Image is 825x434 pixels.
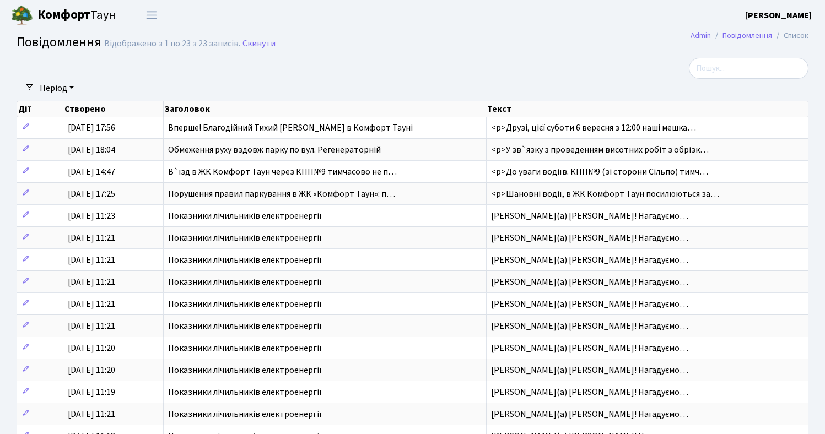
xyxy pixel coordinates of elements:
[168,408,322,420] span: Показники лічильників електроенергії
[68,166,115,178] span: [DATE] 14:47
[491,232,688,244] span: [PERSON_NAME](а) [PERSON_NAME]! Нагадуємо…
[68,342,115,354] span: [DATE] 11:20
[17,101,63,117] th: Дії
[491,386,688,398] span: [PERSON_NAME](а) [PERSON_NAME]! Нагадуємо…
[168,386,322,398] span: Показники лічильників електроенергії
[68,320,115,332] span: [DATE] 11:21
[491,122,696,134] span: <p>Друзі, цієї суботи 6 вересня з 12:00 наші мешка…
[164,101,487,117] th: Заголовок
[168,166,397,178] span: В`їзд в ЖК Комфорт Таун через КПП№9 тимчасово не п…
[68,298,115,310] span: [DATE] 11:21
[68,188,115,200] span: [DATE] 17:25
[63,101,164,117] th: Створено
[68,122,115,134] span: [DATE] 17:56
[772,30,808,42] li: Список
[168,320,322,332] span: Показники лічильників електроенергії
[491,342,688,354] span: [PERSON_NAME](а) [PERSON_NAME]! Нагадуємо…
[168,188,395,200] span: Порушення правил паркування в ЖК «Комфорт Таун»: п…
[242,39,276,49] a: Скинути
[11,4,33,26] img: logo.png
[168,276,322,288] span: Показники лічильників електроенергії
[491,276,688,288] span: [PERSON_NAME](а) [PERSON_NAME]! Нагадуємо…
[491,166,708,178] span: <p>До уваги водіїв. КПП№9 (зі сторони Сільпо) тимч…
[491,408,688,420] span: [PERSON_NAME](а) [PERSON_NAME]! Нагадуємо…
[168,122,413,134] span: Вперше! Благодійний Тихий [PERSON_NAME] в Комфорт Тауні
[104,39,240,49] div: Відображено з 1 по 23 з 23 записів.
[168,144,381,156] span: Обмеження руху вздовж парку по вул. Регенераторній
[745,9,812,21] b: [PERSON_NAME]
[68,408,115,420] span: [DATE] 11:21
[491,298,688,310] span: [PERSON_NAME](а) [PERSON_NAME]! Нагадуємо…
[691,30,711,41] a: Admin
[722,30,772,41] a: Повідомлення
[68,232,115,244] span: [DATE] 11:21
[168,232,322,244] span: Показники лічильників електроенергії
[168,342,322,354] span: Показники лічильників електроенергії
[674,24,825,47] nav: breadcrumb
[68,276,115,288] span: [DATE] 11:21
[491,320,688,332] span: [PERSON_NAME](а) [PERSON_NAME]! Нагадуємо…
[35,79,78,97] a: Період
[37,6,116,25] span: Таун
[168,298,322,310] span: Показники лічильників електроенергії
[491,210,688,222] span: [PERSON_NAME](а) [PERSON_NAME]! Нагадуємо…
[168,210,322,222] span: Показники лічильників електроенергії
[68,254,115,266] span: [DATE] 11:21
[68,386,115,398] span: [DATE] 11:19
[17,32,101,52] span: Повідомлення
[491,364,688,376] span: [PERSON_NAME](а) [PERSON_NAME]! Нагадуємо…
[68,144,115,156] span: [DATE] 18:04
[168,254,322,266] span: Показники лічильників електроенергії
[168,364,322,376] span: Показники лічильників електроенергії
[68,210,115,222] span: [DATE] 11:23
[68,364,115,376] span: [DATE] 11:20
[491,144,709,156] span: <p>У зв`язку з проведенням висотних робіт з обрізк…
[745,9,812,22] a: [PERSON_NAME]
[486,101,808,117] th: Текст
[37,6,90,24] b: Комфорт
[491,254,688,266] span: [PERSON_NAME](а) [PERSON_NAME]! Нагадуємо…
[491,188,719,200] span: <p>Шановні водії, в ЖК Комфорт Таун посилюються за…
[138,6,165,24] button: Переключити навігацію
[689,58,808,79] input: Пошук...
